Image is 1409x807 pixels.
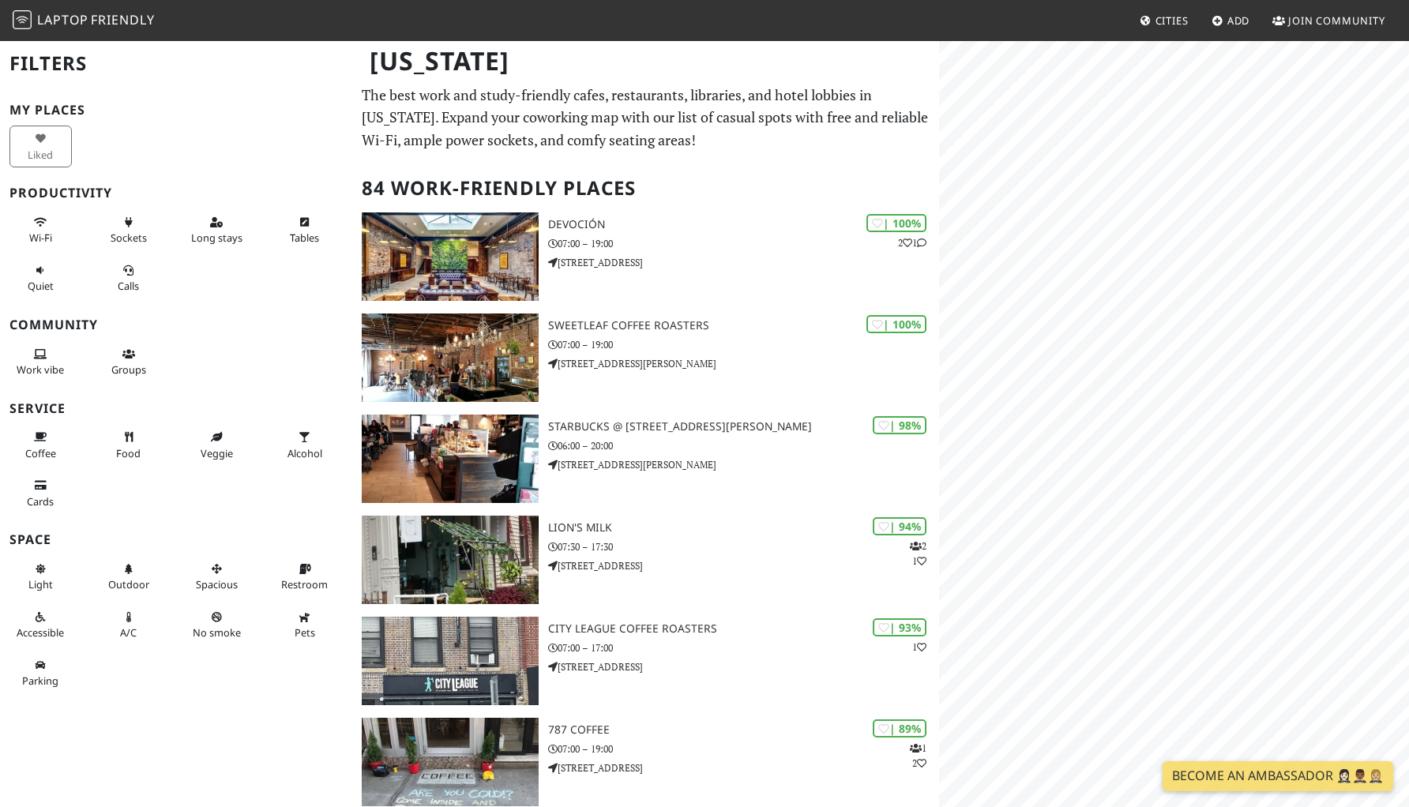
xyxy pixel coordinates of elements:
[295,625,315,640] span: Pet friendly
[118,279,139,293] span: Video/audio calls
[873,618,926,636] div: | 93%
[274,424,336,466] button: Alcohol
[548,218,940,231] h3: Devoción
[17,362,64,377] span: People working
[13,7,155,35] a: LaptopFriendly LaptopFriendly
[186,424,248,466] button: Veggie
[866,214,926,232] div: | 100%
[9,401,343,416] h3: Service
[98,257,160,299] button: Calls
[362,164,930,212] h2: 84 Work-Friendly Places
[362,212,539,301] img: Devoción
[111,362,146,377] span: Group tables
[191,231,242,245] span: Long stays
[9,39,343,88] h2: Filters
[548,236,940,251] p: 07:00 – 19:00
[548,319,940,332] h3: Sweetleaf Coffee Roasters
[116,446,141,460] span: Food
[548,457,940,472] p: [STREET_ADDRESS][PERSON_NAME]
[22,674,58,688] span: Parking
[9,209,72,251] button: Wi-Fi
[9,103,343,118] h3: My Places
[98,341,160,383] button: Groups
[193,625,241,640] span: Smoke free
[1133,6,1195,35] a: Cities
[98,604,160,646] button: A/C
[274,556,336,598] button: Restroom
[548,558,940,573] p: [STREET_ADDRESS]
[29,231,52,245] span: Stable Wi-Fi
[362,415,539,503] img: Starbucks @ 815 Hutchinson Riv Pkwy
[186,209,248,251] button: Long stays
[352,617,939,705] a: City League Coffee Roasters | 93% 1 City League Coffee Roasters 07:00 – 17:00 [STREET_ADDRESS]
[352,415,939,503] a: Starbucks @ 815 Hutchinson Riv Pkwy | 98% Starbucks @ [STREET_ADDRESS][PERSON_NAME] 06:00 – 20:00...
[186,604,248,646] button: No smoke
[548,723,940,737] h3: 787 Coffee
[898,235,926,250] p: 2 1
[1205,6,1257,35] a: Add
[1163,761,1393,791] a: Become an Ambassador 🤵🏻‍♀️🤵🏾‍♂️🤵🏼‍♀️
[25,446,56,460] span: Coffee
[548,622,940,636] h3: City League Coffee Roasters
[186,556,248,598] button: Spacious
[548,640,940,655] p: 07:00 – 17:00
[362,84,930,152] p: The best work and study-friendly cafes, restaurants, libraries, and hotel lobbies in [US_STATE]. ...
[1288,13,1385,28] span: Join Community
[120,625,137,640] span: Air conditioned
[9,532,343,547] h3: Space
[201,446,233,460] span: Veggie
[9,341,72,383] button: Work vibe
[9,317,343,332] h3: Community
[352,313,939,402] a: Sweetleaf Coffee Roasters | 100% Sweetleaf Coffee Roasters 07:00 – 19:00 [STREET_ADDRESS][PERSON_...
[98,209,160,251] button: Sockets
[9,652,72,694] button: Parking
[108,577,149,591] span: Outdoor area
[873,719,926,738] div: | 89%
[9,257,72,299] button: Quiet
[352,718,939,806] a: 787 Coffee | 89% 12 787 Coffee 07:00 – 19:00 [STREET_ADDRESS]
[910,539,926,569] p: 2 1
[9,556,72,598] button: Light
[873,517,926,535] div: | 94%
[912,640,926,655] p: 1
[910,741,926,771] p: 1 2
[548,356,940,371] p: [STREET_ADDRESS][PERSON_NAME]
[281,577,328,591] span: Restroom
[873,416,926,434] div: | 98%
[111,231,147,245] span: Power sockets
[98,556,160,598] button: Outdoor
[1155,13,1189,28] span: Cities
[548,438,940,453] p: 06:00 – 20:00
[548,337,940,352] p: 07:00 – 19:00
[548,760,940,775] p: [STREET_ADDRESS]
[548,659,940,674] p: [STREET_ADDRESS]
[548,741,940,756] p: 07:00 – 19:00
[352,516,939,604] a: Lion's Milk | 94% 21 Lion's Milk 07:30 – 17:30 [STREET_ADDRESS]
[1266,6,1392,35] a: Join Community
[9,424,72,466] button: Coffee
[352,212,939,301] a: Devoción | 100% 21 Devoción 07:00 – 19:00 [STREET_ADDRESS]
[28,279,54,293] span: Quiet
[290,231,319,245] span: Work-friendly tables
[17,625,64,640] span: Accessible
[1227,13,1250,28] span: Add
[37,11,88,28] span: Laptop
[362,718,539,806] img: 787 Coffee
[357,39,936,83] h1: [US_STATE]
[9,472,72,514] button: Cards
[548,255,940,270] p: [STREET_ADDRESS]
[27,494,54,509] span: Credit cards
[13,10,32,29] img: LaptopFriendly
[274,209,336,251] button: Tables
[274,604,336,646] button: Pets
[9,604,72,646] button: Accessible
[362,516,539,604] img: Lion's Milk
[28,577,53,591] span: Natural light
[98,424,160,466] button: Food
[362,617,539,705] img: City League Coffee Roasters
[196,577,238,591] span: Spacious
[548,521,940,535] h3: Lion's Milk
[287,446,322,460] span: Alcohol
[9,186,343,201] h3: Productivity
[866,315,926,333] div: | 100%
